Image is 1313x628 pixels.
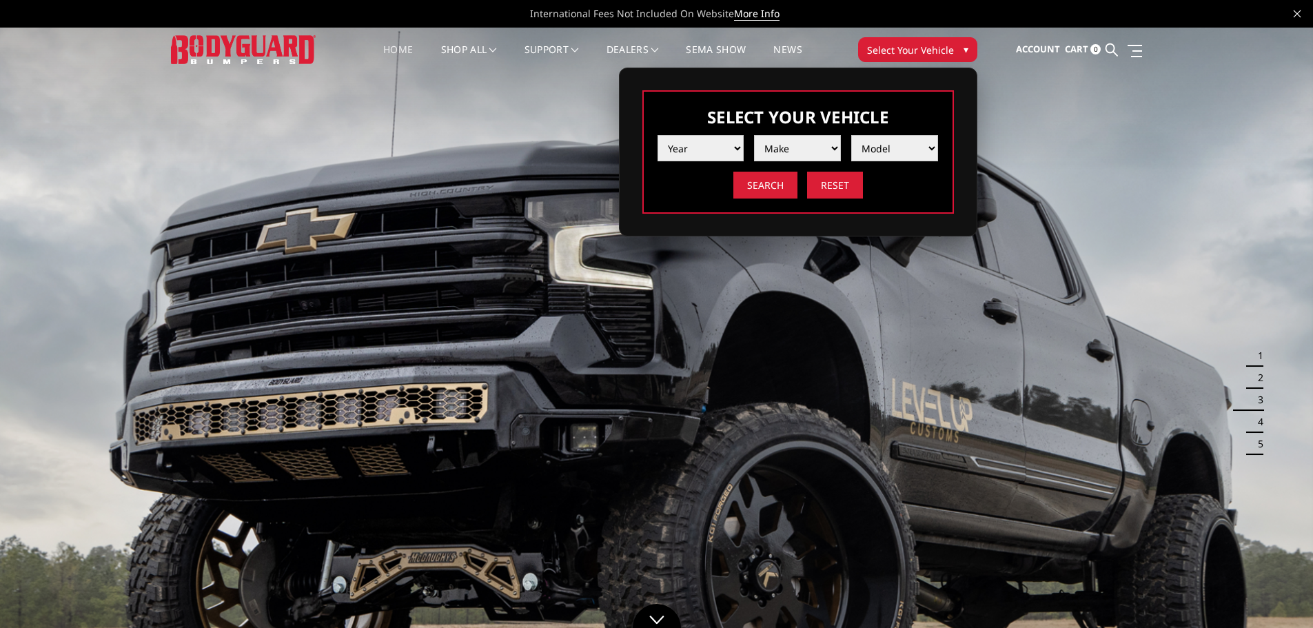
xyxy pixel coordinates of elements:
[1250,433,1263,455] button: 5 of 5
[754,135,841,161] select: Please select the value from list.
[733,172,797,199] input: Search
[633,604,681,628] a: Click to Down
[1250,389,1263,411] button: 3 of 5
[658,135,744,161] select: Please select the value from list.
[1016,43,1060,55] span: Account
[171,35,316,63] img: BODYGUARD BUMPERS
[607,45,659,72] a: Dealers
[525,45,579,72] a: Support
[867,43,954,57] span: Select Your Vehicle
[773,45,802,72] a: News
[658,105,939,128] h3: Select Your Vehicle
[964,42,968,57] span: ▾
[1090,44,1101,54] span: 0
[858,37,977,62] button: Select Your Vehicle
[1016,31,1060,68] a: Account
[1250,345,1263,367] button: 1 of 5
[1065,43,1088,55] span: Cart
[1250,367,1263,389] button: 2 of 5
[441,45,497,72] a: shop all
[1065,31,1101,68] a: Cart 0
[686,45,746,72] a: SEMA Show
[1250,411,1263,433] button: 4 of 5
[807,172,863,199] input: Reset
[383,45,413,72] a: Home
[734,7,780,21] a: More Info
